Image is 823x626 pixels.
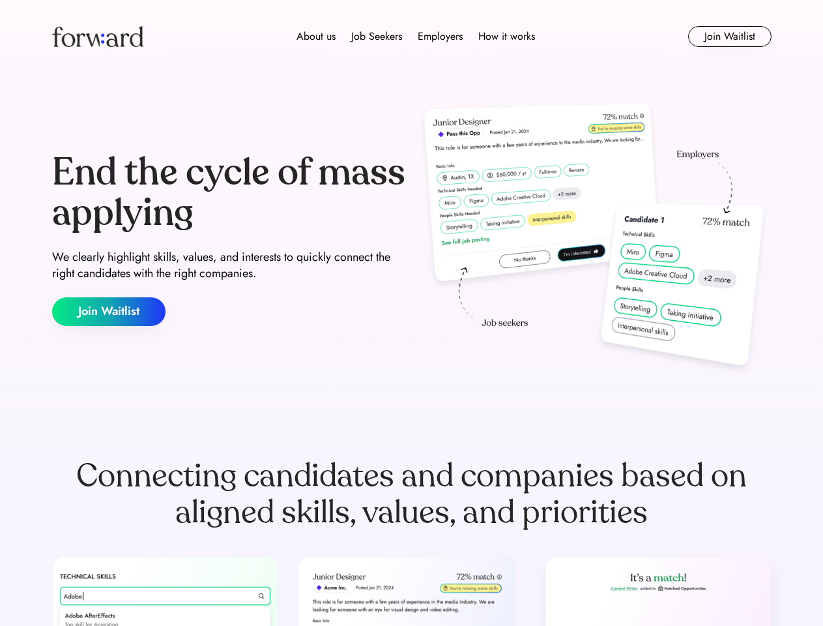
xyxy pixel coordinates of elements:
div: End the cycle of mass applying [52,153,407,233]
button: Join Waitlist [688,26,772,47]
div: Connecting candidates and companies based on aligned skills, values, and priorities [52,458,772,531]
div: Job Seekers [351,29,402,44]
div: We clearly highlight skills, values, and interests to quickly connect the right candidates with t... [52,249,407,282]
img: hero-image.png [417,99,772,380]
div: Employers [418,29,463,44]
img: Forward logo [52,26,143,47]
div: How it works [478,29,535,44]
div: About us [296,29,336,44]
button: Join Waitlist [52,297,166,326]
